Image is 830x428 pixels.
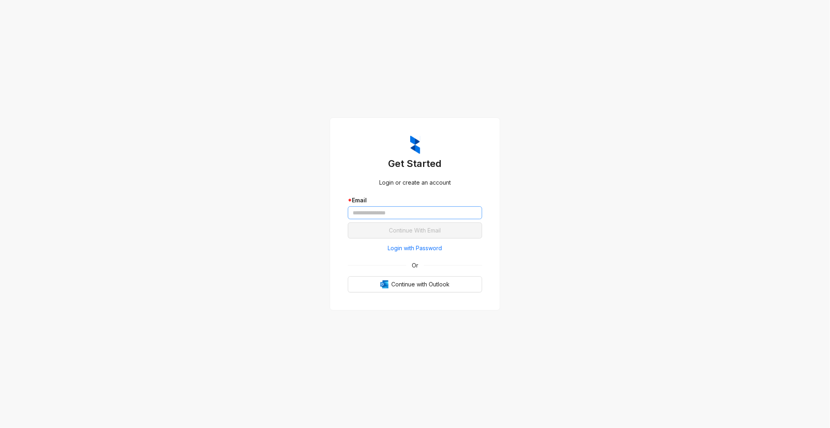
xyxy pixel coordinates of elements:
[410,136,420,154] img: ZumaIcon
[348,157,482,170] h3: Get Started
[348,276,482,292] button: OutlookContinue with Outlook
[348,242,482,255] button: Login with Password
[348,222,482,239] button: Continue With Email
[392,280,450,289] span: Continue with Outlook
[348,196,482,205] div: Email
[348,178,482,187] div: Login or create an account
[380,280,388,288] img: Outlook
[406,261,424,270] span: Or
[388,244,442,253] span: Login with Password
